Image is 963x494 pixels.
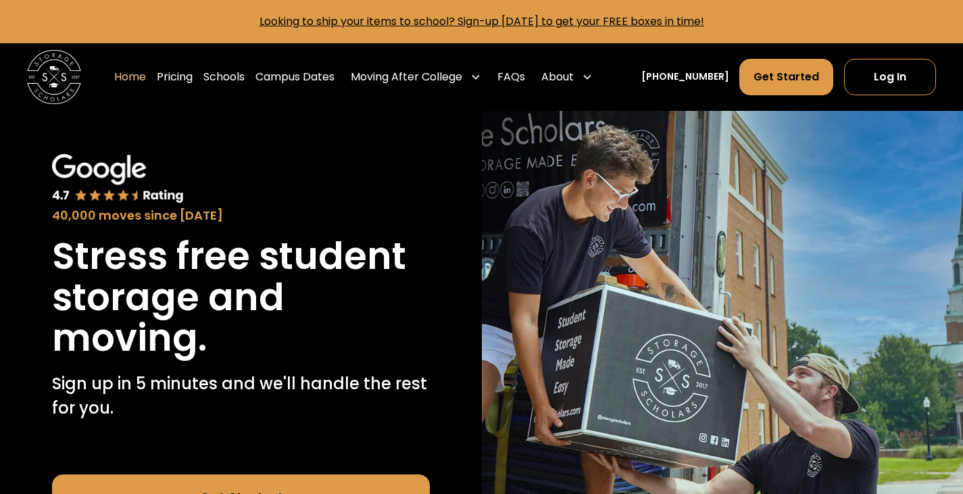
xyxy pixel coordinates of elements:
a: Get Started [739,59,833,95]
a: Pricing [157,58,193,96]
div: About [536,58,598,96]
a: Looking to ship your items to school? Sign-up [DATE] to get your FREE boxes in time! [260,14,704,29]
h1: Stress free student storage and moving. [52,236,430,358]
a: Campus Dates [255,58,335,96]
div: 40,000 moves since [DATE] [52,207,430,225]
img: Google 4.7 star rating [52,154,184,205]
p: Sign up in 5 minutes and we'll handle the rest for you. [52,372,430,420]
a: FAQs [497,58,525,96]
a: Schools [203,58,245,96]
a: Log In [844,59,936,95]
a: home [27,50,81,104]
div: About [541,69,574,85]
a: Home [114,58,146,96]
div: Moving After College [351,69,462,85]
img: Storage Scholars main logo [27,50,81,104]
a: [PHONE_NUMBER] [641,70,729,84]
div: Moving After College [345,58,487,96]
